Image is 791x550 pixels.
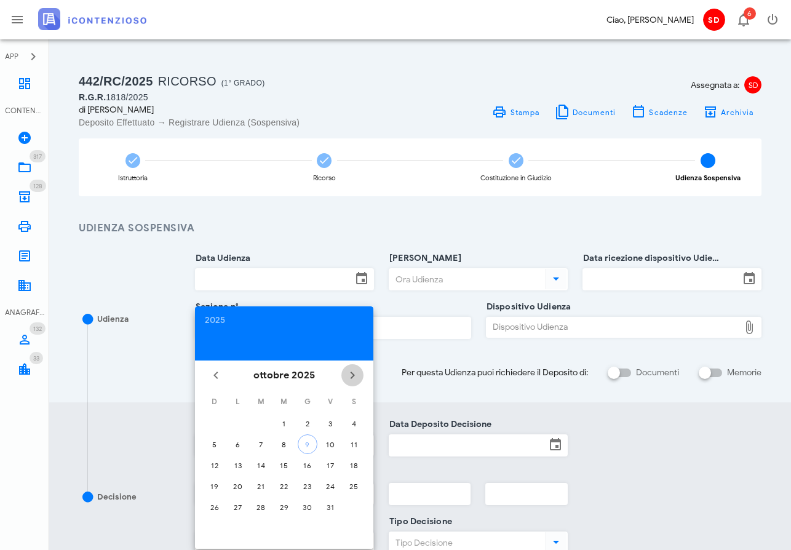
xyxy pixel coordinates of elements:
span: Documenti [572,108,616,117]
div: 1818/2025 [79,91,413,103]
button: 24 [320,476,340,496]
div: Udienza Sospensiva [675,175,741,181]
button: 22 [274,476,294,496]
label: [PERSON_NAME] [386,252,461,265]
div: Ciao, [PERSON_NAME] [606,14,694,26]
button: 20 [228,476,248,496]
div: 23 [298,482,317,491]
button: Documenti [547,103,624,121]
button: 19 [205,476,225,496]
span: 128 [33,182,42,190]
button: 23 [298,476,317,496]
button: 9 [298,434,317,454]
div: 16 [298,461,317,470]
div: 10 [320,440,340,449]
div: 19 [205,482,225,491]
span: Archivia [720,108,754,117]
button: 2 [298,413,317,433]
span: Stampa [509,108,539,117]
div: 7 [251,440,271,449]
img: logo-text-2x.png [38,8,146,30]
span: Distintivo [30,352,43,364]
button: Il prossimo mese [341,364,364,386]
button: 27 [228,497,248,517]
div: 28 [251,503,271,512]
div: 14 [251,461,271,470]
button: 3 [320,413,340,433]
div: 27 [228,503,248,512]
div: 26 [205,503,225,512]
div: Istruttoria [118,175,148,181]
span: Distintivo [30,322,46,335]
div: 31 [320,503,340,512]
span: Distintivo [30,150,46,162]
span: 132 [33,325,42,333]
button: 7 [251,434,271,454]
th: S [343,391,365,412]
button: 31 [320,497,340,517]
label: Sezione n° [192,301,239,313]
button: Il mese scorso [205,364,227,386]
span: 442/RC/2025 [79,74,153,88]
div: 21 [251,482,271,491]
th: G [296,391,319,412]
button: 12 [205,455,225,475]
div: 1 [274,419,294,428]
div: 11 [344,440,364,449]
div: 18 [344,461,364,470]
div: 2 [298,419,317,428]
div: di [PERSON_NAME] [79,103,413,116]
label: Decisione [192,516,237,528]
div: 2025 [205,316,364,325]
button: 29 [274,497,294,517]
button: 25 [344,476,364,496]
div: 29 [274,503,294,512]
button: Scadenze [624,103,696,121]
button: 18 [344,455,364,475]
div: 8 [274,440,294,449]
label: Documenti [636,367,679,379]
button: 17 [320,455,340,475]
div: Dispositivo Udienza [487,317,740,337]
div: CONTENZIOSO [5,105,44,116]
th: M [273,391,295,412]
div: ANAGRAFICA [5,307,44,318]
span: 33 [33,354,39,362]
span: Distintivo [30,180,46,192]
th: L [227,391,249,412]
button: SD [699,5,728,34]
button: 14 [251,455,271,475]
input: Ora Udienza [389,269,543,290]
label: Dispositivo Udienza [483,301,571,313]
span: (1° Grado) [221,79,265,87]
button: 30 [298,497,317,517]
span: Assegnata a: [691,79,739,92]
div: 5 [205,440,225,449]
button: 10 [320,434,340,454]
label: Numero Decisione [192,467,273,479]
span: Per questa Udienza puoi richiedere il Deposito di: [402,366,588,379]
div: Decisione [97,491,137,503]
button: 11 [344,434,364,454]
div: 15 [274,461,294,470]
div: 17 [320,461,340,470]
button: Distintivo [728,5,758,34]
button: ottobre 2025 [248,363,320,388]
button: 16 [298,455,317,475]
th: V [320,391,342,412]
button: 26 [205,497,225,517]
span: Distintivo [744,7,756,20]
label: Memorie [727,367,761,379]
span: 317 [33,153,42,161]
div: 4 [344,419,364,428]
button: Archivia [695,103,761,121]
span: SD [744,76,761,94]
h3: Udienza Sospensiva [79,221,761,236]
div: Costituzione in Giudizio [480,175,552,181]
span: R.G.R. [79,92,106,102]
span: Ricorso [158,74,217,88]
div: 12 [205,461,225,470]
a: Stampa [485,103,547,121]
span: Scadenze [648,108,688,117]
div: Deposito Effettuato → Registrare Udienza (Sospensiva) [79,116,413,129]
